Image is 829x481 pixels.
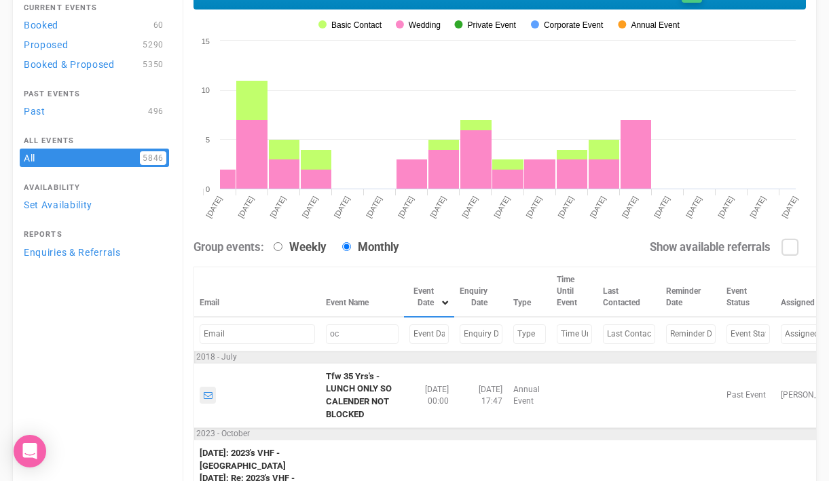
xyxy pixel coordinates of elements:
[20,16,169,34] a: Booked60
[24,184,165,192] h4: Availability
[508,267,551,317] th: Type
[140,38,166,52] span: 5290
[320,267,404,317] th: Event Name
[631,20,680,30] tspan: Annual Event
[333,195,352,219] tspan: [DATE]
[145,104,166,118] span: 496
[404,363,454,427] td: [DATE] 00:00
[326,324,399,344] input: Filter by Event Name
[140,58,166,71] span: 5350
[20,243,169,261] a: Enquiries & Referrals
[721,363,775,427] td: Past Event
[268,195,287,219] tspan: [DATE]
[597,267,661,317] th: Last Contacted
[342,242,351,251] input: Monthly
[721,267,775,317] th: Event Status
[716,195,735,219] tspan: [DATE]
[24,231,165,239] h4: Reports
[365,195,384,219] tspan: [DATE]
[551,267,597,317] th: Time Until Event
[301,195,320,219] tspan: [DATE]
[140,151,166,165] span: 5846
[556,195,575,219] tspan: [DATE]
[748,195,767,219] tspan: [DATE]
[621,195,640,219] tspan: [DATE]
[544,20,604,30] tspan: Corporate Event
[335,239,399,256] label: Monthly
[508,363,551,427] td: Annual Event
[428,195,447,219] tspan: [DATE]
[589,195,608,219] tspan: [DATE]
[524,195,543,219] tspan: [DATE]
[460,324,502,344] input: Filter by Enquiry Date
[726,324,770,344] input: Filter by Event Status
[467,20,516,30] tspan: Private Event
[409,20,441,30] tspan: Wedding
[661,267,721,317] th: Reminder Date
[20,55,169,73] a: Booked & Proposed5350
[24,137,165,145] h4: All Events
[200,324,315,344] input: Filter by Email
[274,242,282,251] input: Weekly
[151,18,166,32] span: 60
[202,37,210,45] tspan: 15
[20,149,169,167] a: All5846
[24,4,165,12] h4: Current Events
[780,195,799,219] tspan: [DATE]
[460,195,479,219] tspan: [DATE]
[331,20,382,30] tspan: Basic Contact
[603,324,655,344] input: Filter by Last Contacted
[202,86,210,94] tspan: 10
[454,267,508,317] th: Enquiry Date
[20,195,169,214] a: Set Availability
[24,90,165,98] h4: Past Events
[20,102,169,120] a: Past496
[404,267,454,317] th: Event Date
[206,185,210,193] tspan: 0
[397,195,416,219] tspan: [DATE]
[652,195,671,219] tspan: [DATE]
[666,324,716,344] input: Filter by Reminder Date
[454,363,508,427] td: [DATE] 17:47
[20,35,169,54] a: Proposed5290
[267,239,326,256] label: Weekly
[409,324,449,344] input: Filter by Event Date
[194,240,264,254] strong: Group events:
[206,136,210,144] tspan: 5
[204,195,223,219] tspan: [DATE]
[326,371,392,419] a: Tfw 35 Yrs's - LUNCH ONLY SO CALENDER NOT BLOCKED
[492,195,511,219] tspan: [DATE]
[684,195,703,219] tspan: [DATE]
[194,267,321,317] th: Email
[513,324,546,344] input: Filter by Type
[236,195,255,219] tspan: [DATE]
[650,240,771,254] strong: Show available referrals
[14,435,46,467] div: Open Intercom Messenger
[557,324,592,344] input: Filter by Time Until Event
